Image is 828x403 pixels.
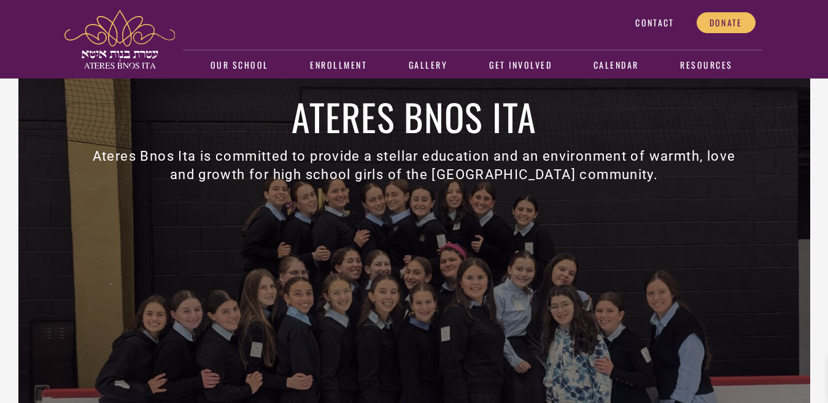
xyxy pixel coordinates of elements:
h3: Ateres Bnos Ita is committed to provide a stellar education and an environment of warmth, love an... [84,147,745,184]
h1: Ateres Bnos Ita [84,98,745,135]
a: Our School [201,52,277,80]
a: Enrollment [301,52,376,80]
a: Contact [622,12,687,33]
a: Gallery [400,52,457,80]
img: ateres [64,10,175,69]
a: Donate [697,12,756,33]
span: Donate [710,17,743,28]
a: Resources [671,52,741,80]
span: Contact [635,17,674,28]
a: Calendar [584,52,648,80]
a: Get Involved [481,52,561,80]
